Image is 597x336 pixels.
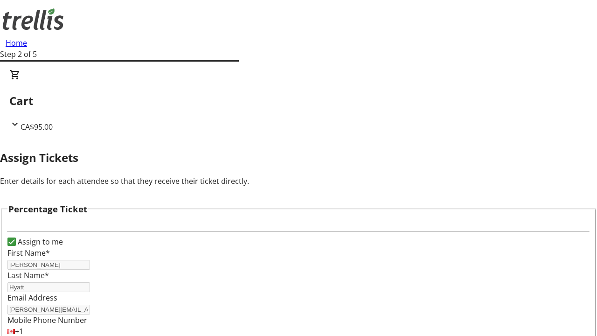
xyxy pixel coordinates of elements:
[9,92,588,109] h2: Cart
[8,203,87,216] h3: Percentage Ticket
[7,315,87,325] label: Mobile Phone Number
[7,248,50,258] label: First Name*
[16,236,63,247] label: Assign to me
[9,69,588,133] div: CartCA$95.00
[7,270,49,280] label: Last Name*
[7,293,57,303] label: Email Address
[21,122,53,132] span: CA$95.00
